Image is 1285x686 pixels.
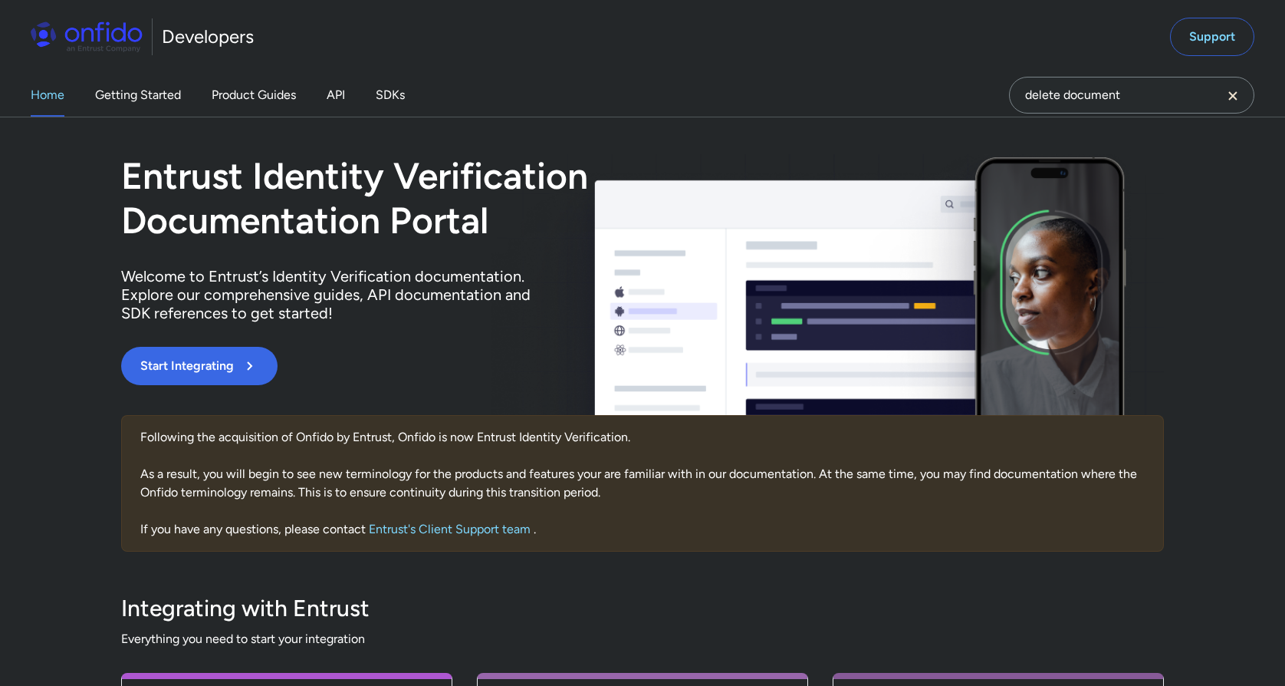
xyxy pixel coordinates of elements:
[121,415,1164,552] div: Following the acquisition of Onfido by Entrust, Onfido is now Entrust Identity Verification. As a...
[121,593,1164,624] h3: Integrating with Entrust
[1224,87,1242,105] svg: Clear search field button
[1170,18,1254,56] a: Support
[121,630,1164,648] span: Everything you need to start your integration
[121,154,851,242] h1: Entrust Identity Verification Documentation Portal
[212,74,296,117] a: Product Guides
[162,25,254,49] h1: Developers
[121,267,550,322] p: Welcome to Entrust’s Identity Verification documentation. Explore our comprehensive guides, API d...
[121,347,278,385] button: Start Integrating
[31,74,64,117] a: Home
[327,74,345,117] a: API
[376,74,405,117] a: SDKs
[121,347,851,385] a: Start Integrating
[369,522,534,536] a: Entrust's Client Support team
[1009,77,1254,114] input: Onfido search input field
[95,74,181,117] a: Getting Started
[31,21,143,52] img: Onfido Logo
